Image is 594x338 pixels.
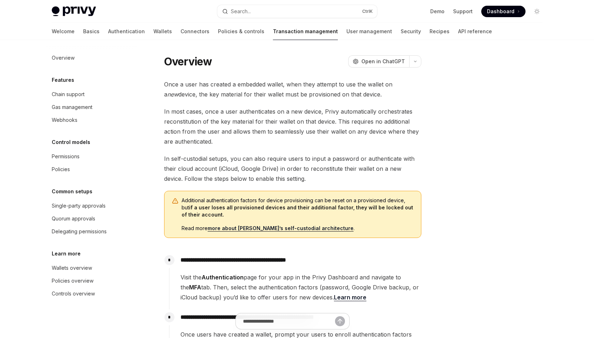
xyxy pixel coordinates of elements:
button: Toggle dark mode [531,6,543,17]
span: Visit the page for your app in the Privy Dashboard and navigate to the tab. Then, select the auth... [181,272,421,302]
h5: Common setups [52,187,92,196]
a: Connectors [181,23,209,40]
div: Policies [52,165,70,174]
input: Ask a question... [243,313,335,329]
a: Dashboard [481,6,526,17]
a: Policies overview [46,274,137,287]
strong: Authentication [202,274,244,281]
a: Authentication [108,23,145,40]
em: new [167,91,178,98]
button: Send message [335,316,345,326]
a: Webhooks [46,114,137,126]
h1: Overview [164,55,212,68]
a: Overview [46,51,137,64]
a: Demo [430,8,445,15]
strong: MFA [189,284,201,291]
a: Welcome [52,23,75,40]
button: Open search [217,5,377,18]
a: Recipes [430,23,450,40]
span: Read more . [182,225,414,232]
a: API reference [458,23,492,40]
span: Ctrl K [362,9,373,14]
a: Single-party approvals [46,199,137,212]
div: Policies overview [52,277,93,285]
button: Open in ChatGPT [348,55,409,68]
a: Chain support [46,88,137,101]
div: Chain support [52,90,85,99]
div: Controls overview [52,289,95,298]
div: Permissions [52,152,80,161]
a: Permissions [46,150,137,163]
a: Delegating permissions [46,225,137,238]
a: more about [PERSON_NAME]’s self-custodial architecture [208,225,354,232]
div: Search... [231,7,251,16]
span: Dashboard [487,8,514,15]
h5: Features [52,76,74,84]
span: Additional authentication factors for device provisioning can be reset on a provisioned device, but [182,197,414,218]
a: Learn more [334,294,366,301]
span: In self-custodial setups, you can also require users to input a password or authenticate with the... [164,154,421,184]
div: Single-party approvals [52,202,106,210]
a: Support [453,8,473,15]
a: Transaction management [273,23,338,40]
img: light logo [52,6,96,16]
div: Delegating permissions [52,227,107,236]
h5: Learn more [52,249,81,258]
div: Gas management [52,103,92,111]
a: Quorum approvals [46,212,137,225]
a: Wallets overview [46,262,137,274]
a: User management [346,23,392,40]
a: Controls overview [46,287,137,300]
h5: Control models [52,138,90,146]
span: Once a user has created a embedded wallet, when they attempt to use the wallet on a device, the k... [164,79,421,99]
div: Quorum approvals [52,214,95,223]
a: Security [401,23,421,40]
span: In most cases, once a user authenticates on a new device, Privy automatically orchestrates recons... [164,106,421,146]
a: Basics [83,23,100,40]
div: Overview [52,54,75,62]
a: Policies & controls [218,23,264,40]
span: Open in ChatGPT [361,58,405,65]
svg: Warning [172,198,179,205]
div: Wallets overview [52,264,92,272]
a: Policies [46,163,137,176]
div: Webhooks [52,116,77,124]
a: Wallets [153,23,172,40]
a: Gas management [46,101,137,114]
strong: if a user loses all provisioned devices and their additional factor, they will be locked out of t... [182,204,413,218]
